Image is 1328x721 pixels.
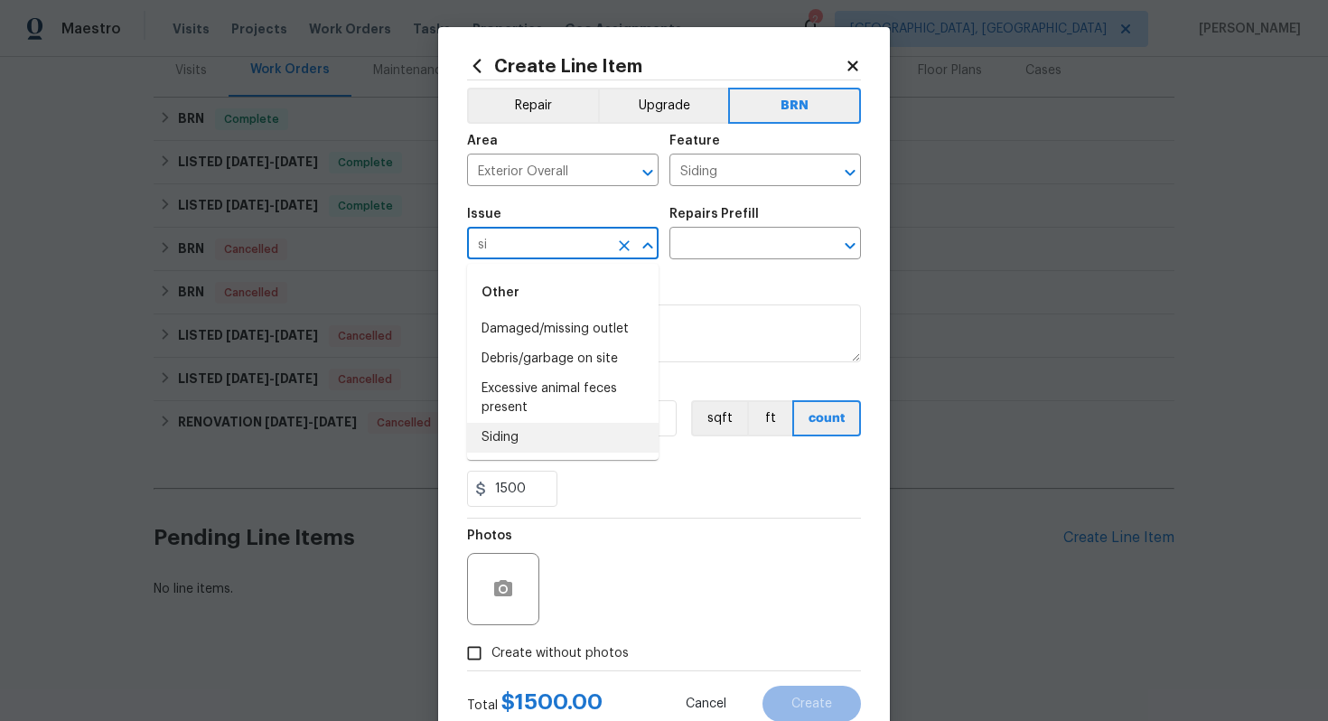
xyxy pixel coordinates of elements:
[491,644,629,663] span: Create without photos
[467,88,598,124] button: Repair
[792,400,861,436] button: count
[837,160,863,185] button: Open
[612,233,637,258] button: Clear
[467,304,861,362] textarea: Supplementary WO
[598,88,729,124] button: Upgrade
[669,208,759,220] h5: Repairs Prefill
[728,88,861,124] button: BRN
[791,698,832,711] span: Create
[467,208,501,220] h5: Issue
[467,374,659,423] li: Excessive animal feces present
[669,135,720,147] h5: Feature
[467,423,659,453] li: Siding
[467,271,659,314] div: Other
[501,691,603,713] span: $ 1500.00
[467,135,498,147] h5: Area
[837,233,863,258] button: Open
[635,233,660,258] button: Close
[635,160,660,185] button: Open
[686,698,726,711] span: Cancel
[691,400,747,436] button: sqft
[467,344,659,374] li: Debris/garbage on site
[467,529,512,542] h5: Photos
[467,56,845,76] h2: Create Line Item
[467,314,659,344] li: Damaged/missing outlet
[747,400,792,436] button: ft
[467,693,603,715] div: Total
